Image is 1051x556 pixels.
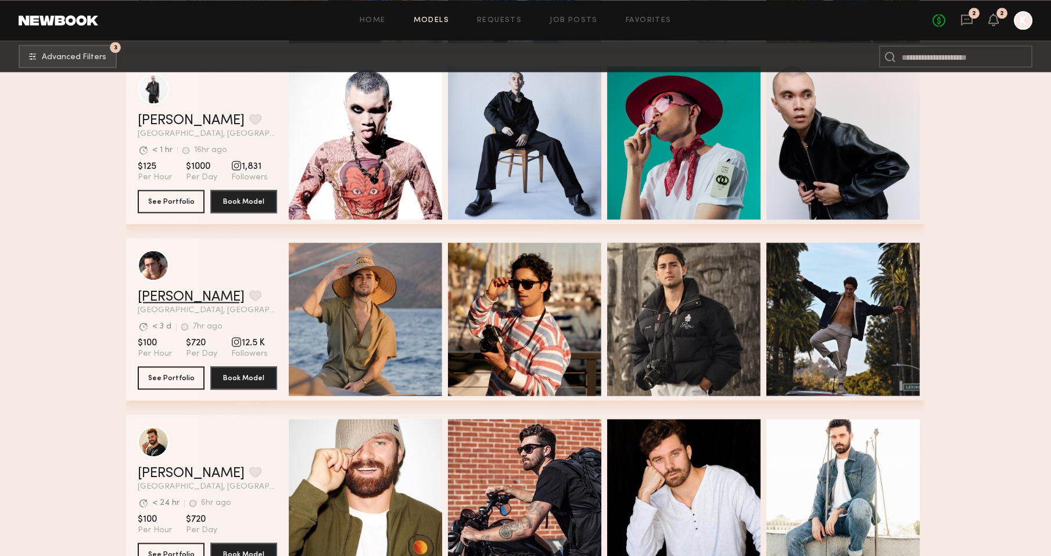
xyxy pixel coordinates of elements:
span: $1000 [186,161,217,172]
span: $125 [138,161,172,172]
span: 3 [114,45,117,50]
span: Per Day [186,525,217,536]
a: 2 [960,13,973,28]
div: 7hr ago [193,323,223,331]
button: Book Model [210,190,277,213]
button: See Portfolio [138,366,205,389]
a: Job Posts [550,17,598,24]
span: $100 [138,337,172,349]
div: < 1 hr [152,146,173,154]
button: 3Advanced Filters [19,45,117,68]
span: [GEOGRAPHIC_DATA], [GEOGRAPHIC_DATA] [138,306,277,315]
span: Advanced Filters [42,53,106,62]
span: $720 [186,514,217,525]
span: $720 [186,337,217,349]
span: Per Day [186,349,217,359]
a: K [1014,11,1032,30]
span: Per Hour [138,172,172,183]
a: [PERSON_NAME] [138,467,245,481]
span: Per Hour [138,525,172,536]
a: Favorites [626,17,672,24]
span: 1,831 [231,161,268,172]
span: Followers [231,349,268,359]
span: $100 [138,514,172,525]
span: Per Day [186,172,217,183]
a: Requests [477,17,522,24]
a: Models [414,17,449,24]
div: 2 [972,10,976,17]
button: See Portfolio [138,190,205,213]
span: 12.5 K [231,337,268,349]
div: < 24 hr [152,499,180,507]
div: 16hr ago [194,146,227,154]
div: < 3 d [152,323,171,331]
a: Home [360,17,386,24]
span: Followers [231,172,268,183]
div: 2 [1000,10,1004,17]
div: 6hr ago [201,499,231,507]
a: [PERSON_NAME] [138,290,245,304]
span: Per Hour [138,349,172,359]
button: Book Model [210,366,277,389]
span: [GEOGRAPHIC_DATA], [GEOGRAPHIC_DATA] [138,483,277,491]
a: [PERSON_NAME] [138,114,245,128]
span: [GEOGRAPHIC_DATA], [GEOGRAPHIC_DATA] [138,130,277,138]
